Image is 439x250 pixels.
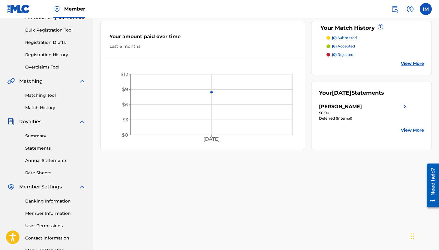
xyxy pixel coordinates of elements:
[122,87,128,92] tspan: $9
[332,44,355,49] p: accepted
[422,161,439,209] iframe: Resource Center
[420,3,432,15] div: User Menu
[64,5,85,12] span: Member
[401,127,424,133] a: View More
[332,35,337,40] span: (0)
[319,110,408,116] div: $0.00
[7,118,14,125] img: Royalties
[110,43,296,50] div: Last 6 months
[122,132,128,138] tspan: $0
[332,52,337,57] span: (0)
[401,60,424,67] a: View More
[319,103,408,121] a: [PERSON_NAME]right chevron icon$0.00Deferred (Internal)
[332,90,351,96] span: [DATE]
[326,35,424,41] a: (0) submitted
[122,102,128,108] tspan: $6
[25,133,86,139] a: Summary
[25,64,86,70] a: Overclaims Tool
[25,223,86,229] a: User Permissions
[326,52,424,57] a: (0) rejected
[332,52,353,57] p: rejected
[7,78,15,85] img: Matching
[378,24,383,29] span: ?
[121,72,128,77] tspan: $12
[404,3,416,15] div: Help
[411,227,414,245] div: Drag
[25,235,86,241] a: Contact Information
[79,78,86,85] img: expand
[319,89,384,97] div: Your Statements
[53,5,61,13] img: Top Rightsholder
[25,210,86,217] a: Member Information
[25,39,86,46] a: Registration Drafts
[19,78,43,85] span: Matching
[332,35,357,41] p: submitted
[326,44,424,49] a: (6) accepted
[25,105,86,111] a: Match History
[391,5,398,13] img: search
[407,5,414,13] img: help
[25,92,86,99] a: Matching Tool
[332,44,337,48] span: (6)
[7,5,30,13] img: MLC Logo
[319,116,408,121] div: Deferred (Internal)
[110,33,296,43] div: Your amount paid over time
[7,183,14,191] img: Member Settings
[25,170,86,176] a: Rate Sheets
[25,157,86,164] a: Annual Statements
[25,52,86,58] a: Registration History
[401,103,408,110] img: right chevron icon
[25,27,86,33] a: Bulk Registration Tool
[79,118,86,125] img: expand
[319,103,362,110] div: [PERSON_NAME]
[122,117,128,123] tspan: $3
[25,145,86,151] a: Statements
[19,118,41,125] span: Royalties
[203,136,220,142] tspan: [DATE]
[319,24,424,32] div: Your Match History
[79,183,86,191] img: expand
[389,3,401,15] a: Public Search
[25,198,86,204] a: Banking Information
[409,221,439,250] iframe: Chat Widget
[19,183,62,191] span: Member Settings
